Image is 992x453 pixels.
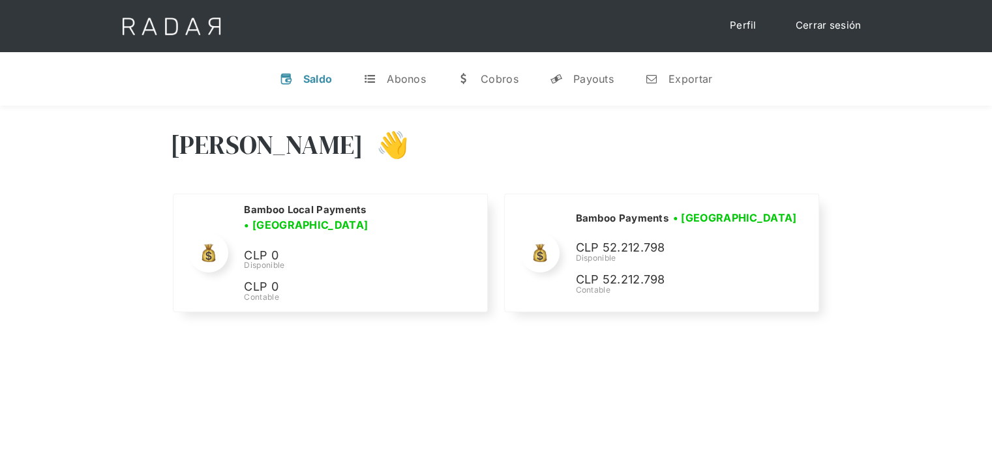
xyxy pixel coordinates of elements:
h3: • [GEOGRAPHIC_DATA] [244,217,368,233]
h3: [PERSON_NAME] [170,128,364,161]
div: y [550,72,563,85]
a: Cerrar sesión [783,13,875,38]
div: Disponible [244,259,471,271]
h3: 👋 [363,128,409,161]
div: Saldo [303,72,333,85]
p: CLP 52.212.798 [575,270,771,289]
div: v [280,72,293,85]
h2: Bamboo Payments [575,212,669,225]
div: t [363,72,376,85]
div: n [645,72,658,85]
p: CLP 0 [244,278,440,297]
h3: • [GEOGRAPHIC_DATA] [673,210,797,226]
p: CLP 0 [244,246,440,265]
p: CLP 52.212.798 [575,239,771,257]
div: Cobros [481,72,519,85]
div: Exportar [669,72,712,85]
div: Disponible [575,252,801,264]
div: Abonos [387,72,426,85]
div: Contable [244,291,471,303]
div: Contable [575,284,801,296]
div: w [457,72,470,85]
div: Payouts [573,72,614,85]
h2: Bamboo Local Payments [244,203,366,216]
a: Perfil [717,13,770,38]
